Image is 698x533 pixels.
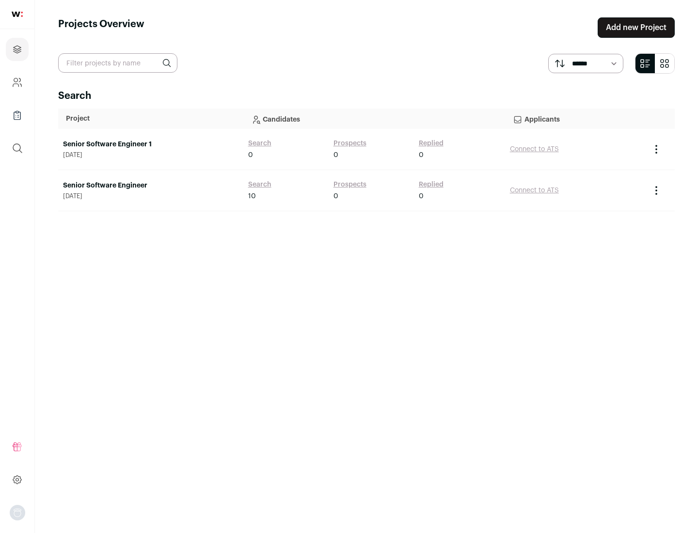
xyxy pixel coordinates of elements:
[513,109,638,128] p: Applicants
[58,17,144,38] h1: Projects Overview
[63,151,238,159] span: [DATE]
[10,505,25,520] img: nopic.png
[419,191,424,201] span: 0
[63,140,238,149] a: Senior Software Engineer 1
[598,17,675,38] a: Add new Project
[248,191,256,201] span: 10
[6,71,29,94] a: Company and ATS Settings
[333,180,366,189] a: Prospects
[251,109,497,128] p: Candidates
[248,150,253,160] span: 0
[66,114,236,124] p: Project
[419,180,444,189] a: Replied
[6,38,29,61] a: Projects
[12,12,23,17] img: wellfound-shorthand-0d5821cbd27db2630d0214b213865d53afaa358527fdda9d0ea32b1df1b89c2c.svg
[63,181,238,190] a: Senior Software Engineer
[419,150,424,160] span: 0
[419,139,444,148] a: Replied
[510,187,559,194] a: Connect to ATS
[58,53,177,73] input: Filter projects by name
[63,192,238,200] span: [DATE]
[333,139,366,148] a: Prospects
[6,104,29,127] a: Company Lists
[10,505,25,520] button: Open dropdown
[650,185,662,196] button: Project Actions
[333,150,338,160] span: 0
[510,146,559,153] a: Connect to ATS
[248,180,271,189] a: Search
[58,89,675,103] h2: Search
[248,139,271,148] a: Search
[650,143,662,155] button: Project Actions
[333,191,338,201] span: 0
